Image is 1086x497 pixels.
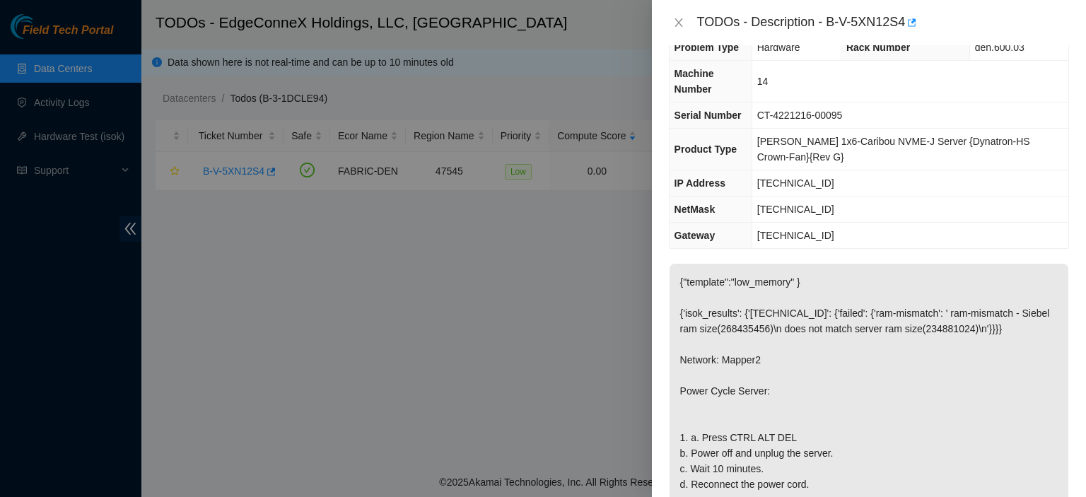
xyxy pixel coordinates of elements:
span: IP Address [675,177,725,189]
span: Serial Number [675,110,742,121]
span: Product Type [675,144,737,155]
span: Problem Type [675,42,740,53]
span: close [673,17,684,28]
span: den.600.03 [975,42,1024,53]
span: NetMask [675,204,716,215]
span: Rack Number [846,42,910,53]
span: [TECHNICAL_ID] [757,177,834,189]
span: 14 [757,76,769,87]
span: Hardware [757,42,800,53]
span: [TECHNICAL_ID] [757,204,834,215]
span: [PERSON_NAME] 1x6-Caribou NVME-J Server {Dynatron-HS Crown-Fan}{Rev G} [757,136,1030,163]
span: Gateway [675,230,716,241]
button: Close [669,16,689,30]
div: TODOs - Description - B-V-5XN12S4 [697,11,1069,34]
span: Machine Number [675,68,714,95]
span: [TECHNICAL_ID] [757,230,834,241]
span: CT-4221216-00095 [757,110,843,121]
